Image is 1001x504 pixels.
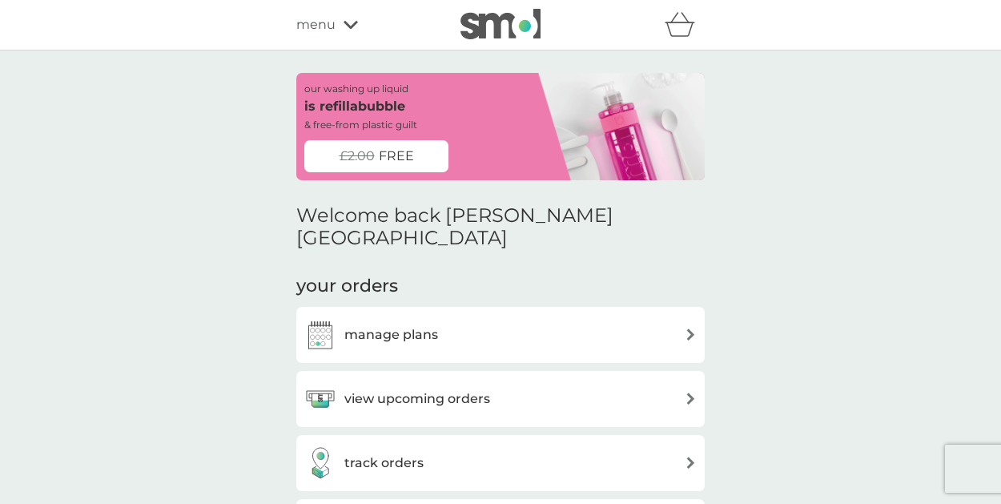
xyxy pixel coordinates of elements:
img: arrow right [685,457,697,469]
h3: view upcoming orders [344,389,490,409]
h2: Welcome back [PERSON_NAME][GEOGRAPHIC_DATA] [296,204,705,251]
div: basket [665,9,705,41]
img: arrow right [685,329,697,341]
span: menu [296,14,336,35]
h3: your orders [296,274,398,299]
h3: manage plans [344,325,438,345]
span: £2.00 [340,146,375,167]
p: is refillabubble [304,96,405,117]
p: our washing up liquid [304,81,408,96]
img: smol [460,9,541,39]
img: arrow right [685,393,697,405]
span: FREE [379,146,414,167]
h3: track orders [344,453,424,474]
p: & free-from plastic guilt [304,117,417,132]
